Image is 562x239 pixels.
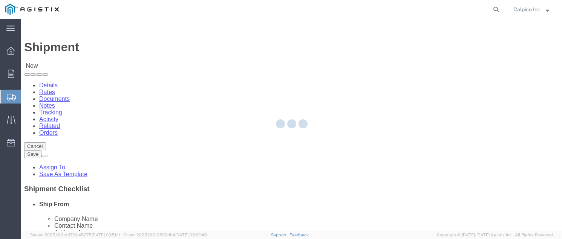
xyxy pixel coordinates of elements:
a: Feedback [289,233,309,237]
span: Copyright © [DATE]-[DATE] Agistix Inc., All Rights Reserved [437,232,553,238]
span: Calpico Inc [513,5,541,14]
span: Client: 2025.18.0-9839db4 [123,233,207,237]
span: [DATE] 09:32:48 [175,233,207,237]
a: Support [271,233,290,237]
img: logo [5,4,59,15]
button: Calpico Inc [513,5,551,14]
span: Server: 2025.18.0-dd719145275 [30,233,120,237]
span: [DATE] 09:51:11 [92,233,120,237]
